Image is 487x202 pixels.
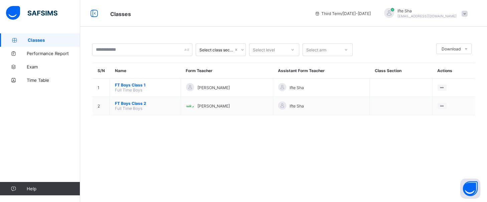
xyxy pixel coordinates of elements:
span: [PERSON_NAME] [197,104,230,109]
span: Ifte Sha [290,104,304,109]
th: Class Section [370,63,432,78]
span: Help [27,186,80,191]
img: safsims [6,6,57,20]
span: FT Boys Class 1 [115,82,176,87]
td: 1 [93,78,110,97]
span: Exam [27,64,80,69]
button: Open asap [460,179,480,199]
span: session/term information [315,11,371,16]
div: IfteSha [377,8,471,19]
span: Ifte Sha [397,8,457,13]
span: Performance Report [27,51,80,56]
th: Name [110,63,181,78]
th: Form Teacher [181,63,273,78]
th: Assistant Form Teacher [273,63,370,78]
span: Classes [28,37,80,43]
span: Ifte Sha [290,85,304,90]
span: [EMAIL_ADDRESS][DOMAIN_NAME] [397,14,457,18]
th: S/N [93,63,110,78]
span: Full Time Boys [115,106,142,111]
td: 2 [93,97,110,115]
div: Select level [253,43,275,56]
span: Full Time Boys [115,87,142,92]
div: Select class section [199,47,233,52]
span: Time Table [27,77,80,83]
th: Actions [432,63,475,78]
span: Classes [110,11,131,17]
span: FT Boys Class 2 [115,101,176,106]
div: Select arm [306,43,326,56]
span: [PERSON_NAME] [197,85,230,90]
span: Download [442,46,461,51]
